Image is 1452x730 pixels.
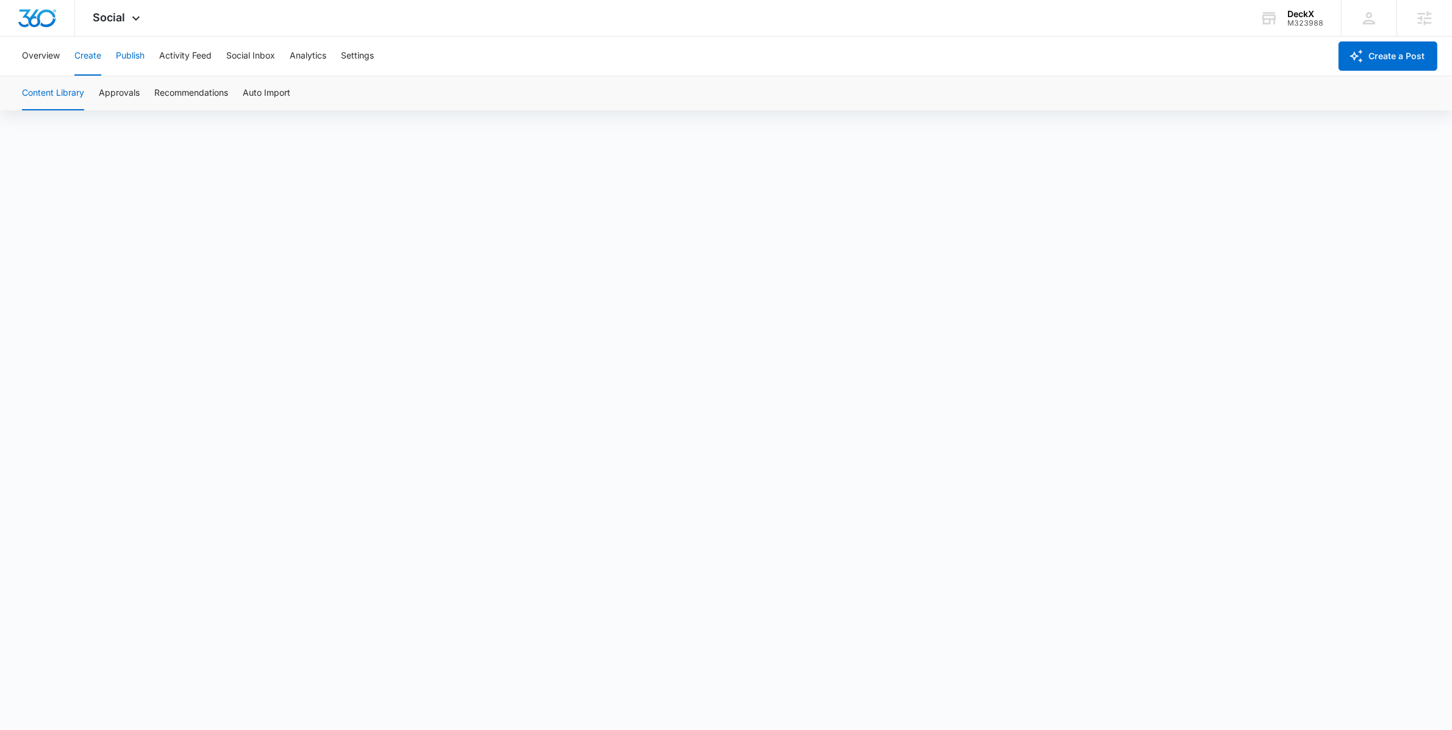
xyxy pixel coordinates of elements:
button: Create [74,37,101,76]
button: Approvals [99,76,140,110]
button: Content Library [22,76,84,110]
div: account name [1287,9,1323,19]
div: account id [1287,19,1323,27]
button: Social Inbox [226,37,275,76]
button: Analytics [290,37,326,76]
button: Create a Post [1339,41,1437,71]
button: Auto Import [243,76,290,110]
button: Overview [22,37,60,76]
button: Recommendations [154,76,228,110]
span: Social [93,11,126,24]
button: Settings [341,37,374,76]
button: Activity Feed [159,37,212,76]
button: Publish [116,37,145,76]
